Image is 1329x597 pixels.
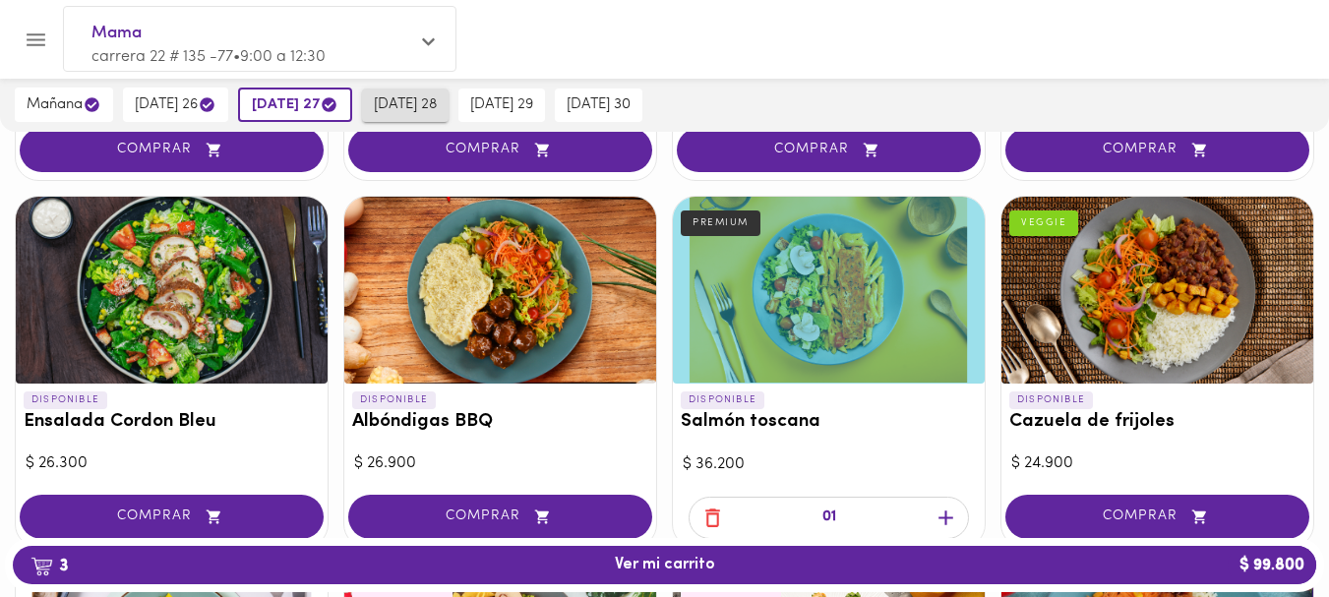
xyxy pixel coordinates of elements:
[30,557,53,576] img: cart.png
[44,508,299,525] span: COMPRAR
[1030,508,1285,525] span: COMPRAR
[135,95,216,114] span: [DATE] 26
[362,89,449,122] button: [DATE] 28
[373,142,628,158] span: COMPRAR
[1215,483,1309,577] iframe: Messagebird Livechat Widget
[677,128,981,172] button: COMPRAR
[348,128,652,172] button: COMPRAR
[681,391,764,409] p: DISPONIBLE
[555,89,642,122] button: [DATE] 30
[1005,495,1309,539] button: COMPRAR
[16,197,328,384] div: Ensalada Cordon Bleu
[13,546,1316,584] button: 3Ver mi carrito$ 99.800
[1030,142,1285,158] span: COMPRAR
[470,96,533,114] span: [DATE] 29
[123,88,228,122] button: [DATE] 26
[681,210,760,236] div: PREMIUM
[615,556,715,574] span: Ver mi carrito
[701,142,956,158] span: COMPRAR
[238,88,352,122] button: [DATE] 27
[374,96,437,114] span: [DATE] 28
[24,391,107,409] p: DISPONIBLE
[252,95,338,114] span: [DATE] 27
[1011,452,1303,475] div: $ 24.900
[1001,197,1313,384] div: Cazuela de frijoles
[24,412,320,433] h3: Ensalada Cordon Bleu
[91,49,326,65] span: carrera 22 # 135 -77 • 9:00 a 12:30
[822,507,836,529] p: 01
[26,452,318,475] div: $ 26.300
[44,142,299,158] span: COMPRAR
[20,128,324,172] button: COMPRAR
[12,16,60,64] button: Menu
[91,21,408,46] span: Mama
[1005,128,1309,172] button: COMPRAR
[344,197,656,384] div: Albóndigas BBQ
[681,412,977,433] h3: Salmón toscana
[683,453,975,476] div: $ 36.200
[352,412,648,433] h3: Albóndigas BBQ
[27,95,101,114] span: mañana
[20,495,324,539] button: COMPRAR
[567,96,631,114] span: [DATE] 30
[348,495,652,539] button: COMPRAR
[673,197,985,384] div: Salmón toscana
[1009,412,1305,433] h3: Cazuela de frijoles
[19,553,80,578] b: 3
[352,391,436,409] p: DISPONIBLE
[1009,210,1078,236] div: VEGGIE
[373,508,628,525] span: COMPRAR
[354,452,646,475] div: $ 26.900
[1009,391,1093,409] p: DISPONIBLE
[458,89,545,122] button: [DATE] 29
[15,88,113,122] button: mañana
